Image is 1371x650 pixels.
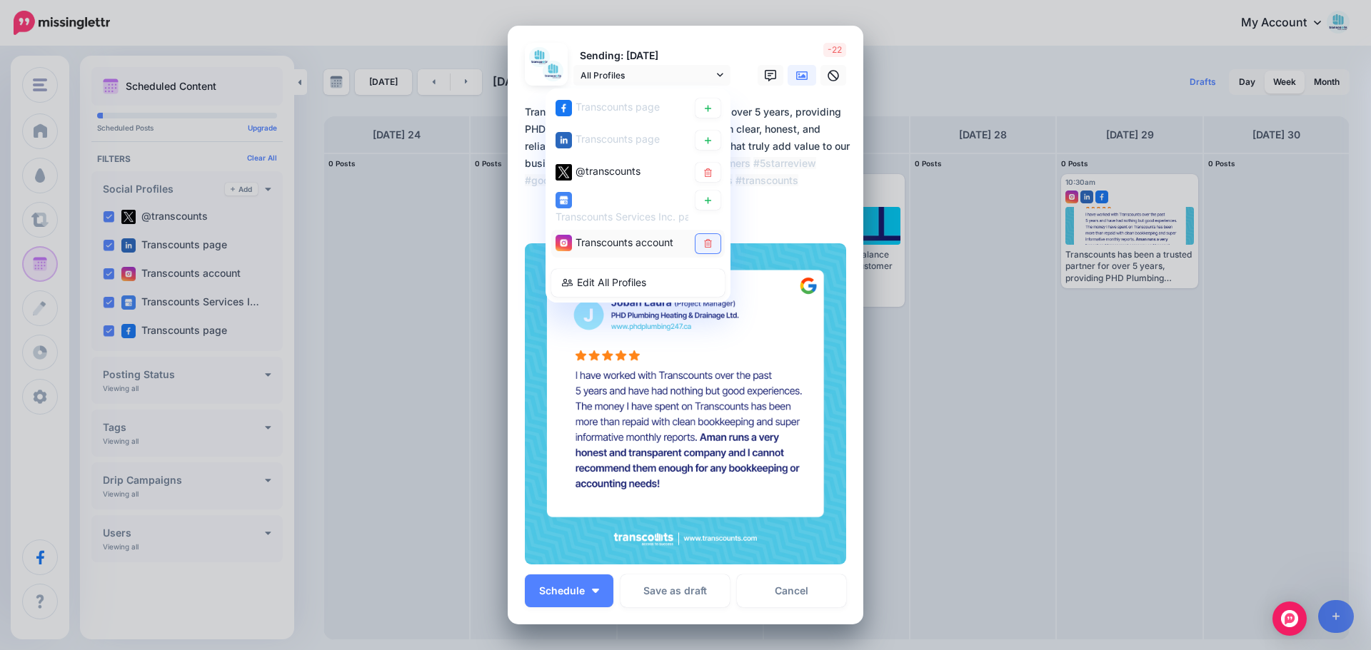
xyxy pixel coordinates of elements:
[551,269,725,297] a: Edit All Profiles
[556,192,572,208] img: google_business-square.png
[525,243,846,564] img: ZQM6FWV2VWEKGILAT3VC4KG316IMLJIZ.jpg
[592,589,599,593] img: arrow-down-white.png
[539,586,585,596] span: Schedule
[556,210,703,223] span: Transcounts Services Inc. page
[543,61,563,81] img: 277929836_1590613231323735_7620067488101670973_n-bsa146874.jpg
[1272,601,1307,636] div: Open Intercom Messenger
[573,48,730,64] p: Sending: [DATE]
[581,68,713,83] span: All Profiles
[556,132,572,148] img: linkedin-square.png
[823,43,846,57] span: -22
[737,574,846,607] a: Cancel
[529,47,550,68] img: 4DbpiDqH-77814.jpg
[576,133,660,145] span: Transcounts page
[573,65,730,86] a: All Profiles
[525,574,613,607] button: Schedule
[576,236,673,248] span: Transcounts account
[576,165,641,177] span: @transcounts
[525,103,853,189] div: Transcounts has been a trusted partner for over 5 years, providing PHD Plumbing Heating & Drainag...
[556,235,572,252] img: instagram-square.png
[556,100,572,116] img: facebook-square.png
[621,574,730,607] button: Save as draft
[556,164,572,181] img: twitter-square.png
[576,101,660,113] span: Transcounts page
